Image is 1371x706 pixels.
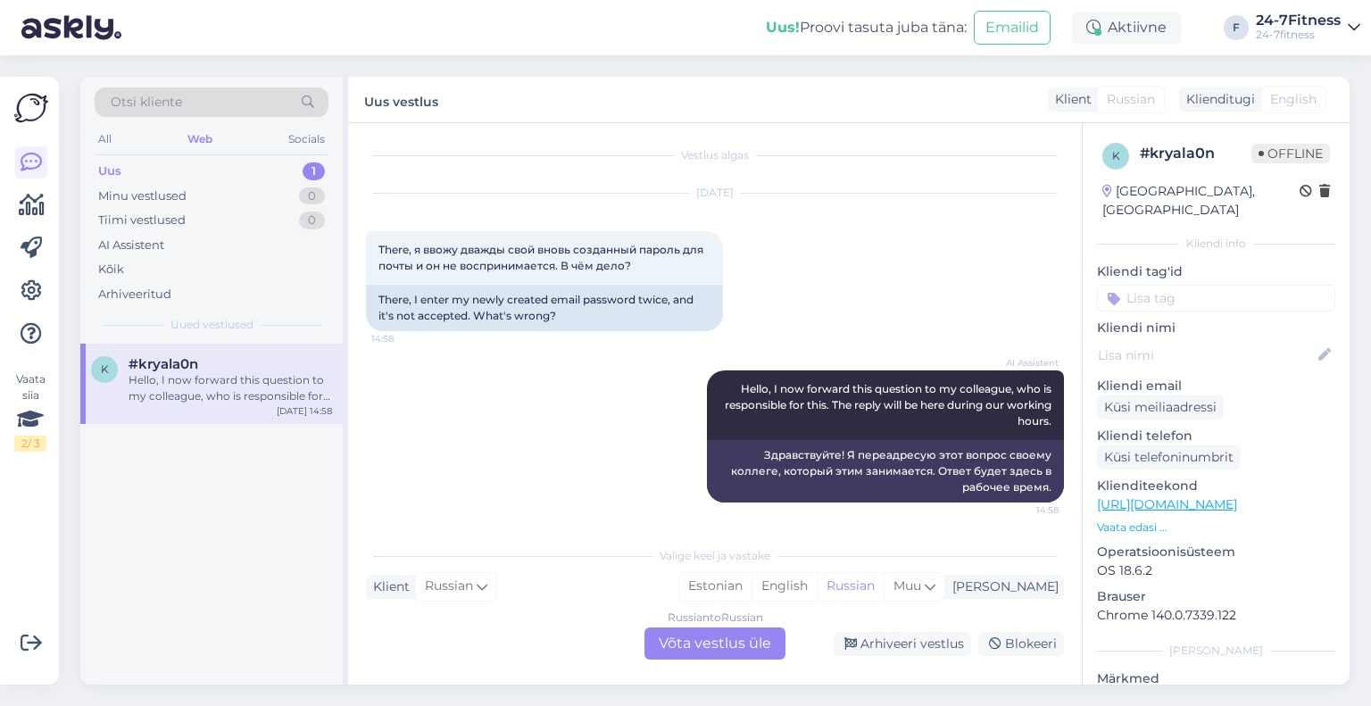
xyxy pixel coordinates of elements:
[98,162,121,180] div: Uus
[285,128,328,151] div: Socials
[725,382,1054,428] span: Hello, I now forward this question to my colleague, who is responsible for this. The reply will b...
[170,317,253,333] span: Uued vestlused
[1098,345,1315,365] input: Lisa nimi
[95,128,115,151] div: All
[1179,90,1255,109] div: Klienditugi
[129,356,198,372] span: #kryala0n
[1097,262,1335,281] p: Kliendi tag'id
[14,91,48,125] img: Askly Logo
[1097,606,1335,625] p: Chrome 140.0.7339.122
[101,362,109,376] span: k
[978,632,1064,656] div: Blokeeri
[14,436,46,452] div: 2 / 3
[1224,15,1249,40] div: F
[1097,519,1335,536] p: Vaata edasi ...
[752,573,817,600] div: English
[425,577,473,596] span: Russian
[834,632,971,656] div: Arhiveeri vestlus
[1140,143,1251,164] div: # kryala0n
[1270,90,1317,109] span: English
[1048,90,1092,109] div: Klient
[1072,12,1181,44] div: Aktiivne
[974,11,1051,45] button: Emailid
[1097,669,1335,688] p: Märkmed
[1256,13,1360,42] a: 24-7Fitness24-7fitness
[644,627,785,660] div: Võta vestlus üle
[1097,561,1335,580] p: OS 18.6.2
[679,573,752,600] div: Estonian
[766,19,800,36] b: Uus!
[98,212,186,229] div: Tiimi vestlused
[1256,13,1341,28] div: 24-7Fitness
[668,610,763,626] div: Russian to Russian
[1097,587,1335,606] p: Brauser
[1097,377,1335,395] p: Kliendi email
[98,237,164,254] div: AI Assistent
[1097,236,1335,252] div: Kliendi info
[1097,427,1335,445] p: Kliendi telefon
[1097,477,1335,495] p: Klienditeekond
[129,372,332,404] div: Hello, I now forward this question to my colleague, who is responsible for this. The reply will b...
[366,577,410,596] div: Klient
[945,577,1059,596] div: [PERSON_NAME]
[707,440,1064,503] div: Здравствуйте! Я переадресую этот вопрос своему коллеге, который этим занимается. Ответ будет здес...
[366,548,1064,564] div: Valige keel ja vastake
[366,147,1064,163] div: Vestlus algas
[1097,643,1335,659] div: [PERSON_NAME]
[303,162,325,180] div: 1
[1256,28,1341,42] div: 24-7fitness
[1097,496,1237,512] a: [URL][DOMAIN_NAME]
[1097,319,1335,337] p: Kliendi nimi
[1107,90,1155,109] span: Russian
[1112,149,1120,162] span: k
[299,212,325,229] div: 0
[992,356,1059,370] span: AI Assistent
[98,286,171,303] div: Arhiveeritud
[277,404,332,418] div: [DATE] 14:58
[98,187,187,205] div: Minu vestlused
[371,332,438,345] span: 14:58
[111,93,182,112] span: Otsi kliente
[1251,144,1330,163] span: Offline
[1097,395,1224,419] div: Küsi meiliaadressi
[364,87,438,112] label: Uus vestlus
[184,128,216,151] div: Web
[766,17,967,38] div: Proovi tasuta juba täna:
[366,185,1064,201] div: [DATE]
[378,243,706,272] span: There, я ввожу дважды свой вновь созданный пароль для почты и он не воспринимается. В чём дело?
[1097,285,1335,311] input: Lisa tag
[1097,543,1335,561] p: Operatsioonisüsteem
[299,187,325,205] div: 0
[817,573,884,600] div: Russian
[893,577,921,594] span: Muu
[366,285,723,331] div: There, I enter my newly created email password twice, and it's not accepted. What's wrong?
[14,371,46,452] div: Vaata siia
[1097,445,1241,469] div: Küsi telefoninumbrit
[1102,182,1300,220] div: [GEOGRAPHIC_DATA], [GEOGRAPHIC_DATA]
[992,503,1059,517] span: 14:58
[98,261,124,278] div: Kõik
